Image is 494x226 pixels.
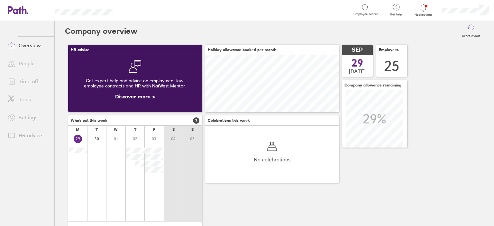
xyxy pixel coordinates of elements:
a: People [3,57,54,70]
a: Discover more > [115,93,155,100]
div: S [172,127,175,132]
span: Who's out this week [71,118,107,123]
span: Holiday allowance booked per month [208,48,276,52]
span: 29 [352,58,363,68]
a: Settings [3,111,54,124]
span: Employee search [353,12,379,16]
span: HR advice [71,48,89,52]
div: T [134,127,136,132]
h2: Company overview [65,21,137,41]
div: F [153,127,155,132]
span: 7 [193,117,199,124]
span: SEP [352,47,363,53]
a: Tools [3,93,54,106]
div: T [96,127,98,132]
a: HR advice [3,129,54,142]
span: Celebrations this week [208,118,250,123]
label: Reset layout [458,32,484,38]
span: Get help [386,13,407,16]
div: W [114,127,118,132]
a: Notifications [413,3,434,17]
div: S [191,127,194,132]
span: Employees [379,48,399,52]
button: Reset layout [458,21,484,41]
div: Search [131,7,147,13]
div: 25 [384,58,399,74]
a: Overview [3,39,54,52]
span: Company allowance remaining [344,83,401,87]
div: Get expert help and advice on employment law, employee contracts and HR with NatWest Mentor. [73,73,197,94]
span: Notifications [413,13,434,17]
a: Time off [3,75,54,88]
div: M [76,127,79,132]
span: [DATE] [349,68,366,74]
span: No celebrations [254,157,290,162]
